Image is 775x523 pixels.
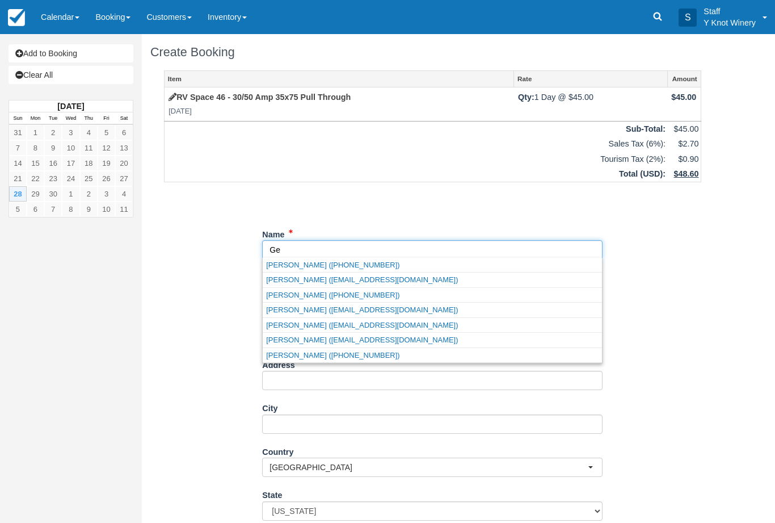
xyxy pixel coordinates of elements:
[80,112,98,125] th: Thu
[80,125,98,140] a: 4
[98,171,115,186] a: 26
[98,186,115,202] a: 3
[626,124,666,133] strong: Sub-Total:
[115,171,133,186] a: 27
[514,71,667,87] a: Rate
[115,156,133,171] a: 20
[9,186,27,202] a: 28
[9,66,133,84] a: Clear All
[262,399,277,415] label: City
[27,140,44,156] a: 8
[80,186,98,202] a: 2
[668,71,701,87] a: Amount
[44,140,62,156] a: 9
[269,462,588,473] span: [GEOGRAPHIC_DATA]
[115,125,133,140] a: 6
[169,106,509,117] em: [DATE]
[667,152,701,167] td: $0.90
[80,202,98,217] a: 9
[263,348,602,362] a: [PERSON_NAME] ([PHONE_NUMBER])
[80,140,98,156] a: 11
[673,169,698,178] u: $48.60
[262,442,293,458] label: Country
[165,152,668,167] td: Tourism Tax (2%):
[80,171,98,186] a: 25
[263,303,602,317] a: [PERSON_NAME] ([EMAIL_ADDRESS][DOMAIN_NAME])
[98,112,115,125] th: Fri
[80,156,98,171] a: 18
[115,186,133,202] a: 4
[9,140,27,156] a: 7
[9,202,27,217] a: 5
[62,202,79,217] a: 8
[263,258,602,272] a: [PERSON_NAME] ([PHONE_NUMBER])
[115,202,133,217] a: 11
[44,186,62,202] a: 30
[27,112,44,125] th: Mon
[62,125,79,140] a: 3
[115,112,133,125] th: Sat
[262,458,603,477] button: [GEOGRAPHIC_DATA]
[98,125,115,140] a: 5
[169,93,351,102] a: RV Space 46 - 30/50 Amp 35x75 Pull Through
[27,186,44,202] a: 29
[263,288,602,302] a: [PERSON_NAME] ([PHONE_NUMBER])
[150,45,715,59] h1: Create Booking
[9,171,27,186] a: 21
[62,186,79,202] a: 1
[27,171,44,186] a: 22
[62,140,79,156] a: 10
[9,156,27,171] a: 14
[44,112,62,125] th: Tue
[9,44,133,62] a: Add to Booking
[667,136,701,152] td: $2.70
[44,202,62,217] a: 7
[62,112,79,125] th: Wed
[619,169,666,178] strong: Total ( ):
[98,140,115,156] a: 12
[8,9,25,26] img: checkfront-main-nav-mini-logo.png
[98,202,115,217] a: 10
[62,171,79,186] a: 24
[165,136,668,152] td: Sales Tax (6%):
[263,333,602,347] a: [PERSON_NAME] ([EMAIL_ADDRESS][DOMAIN_NAME])
[9,112,27,125] th: Sun
[44,125,62,140] a: 2
[165,71,513,87] a: Item
[9,125,27,140] a: 31
[667,121,701,136] td: $45.00
[44,156,62,171] a: 16
[704,17,756,28] p: Y Knot Winery
[44,171,62,186] a: 23
[262,225,284,241] label: Name
[518,93,534,102] strong: Qty
[98,156,115,171] a: 19
[27,156,44,171] a: 15
[115,140,133,156] a: 13
[704,6,756,17] p: Staff
[667,87,701,121] td: $45.00
[262,486,282,501] label: State
[514,87,667,121] td: 1 Day @ $45.00
[62,156,79,171] a: 17
[27,202,44,217] a: 6
[263,273,602,287] a: [PERSON_NAME] ([EMAIL_ADDRESS][DOMAIN_NAME])
[57,102,84,111] strong: [DATE]
[263,318,602,332] a: [PERSON_NAME] ([EMAIL_ADDRESS][DOMAIN_NAME])
[643,169,660,178] span: USD
[679,9,697,27] div: S
[27,125,44,140] a: 1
